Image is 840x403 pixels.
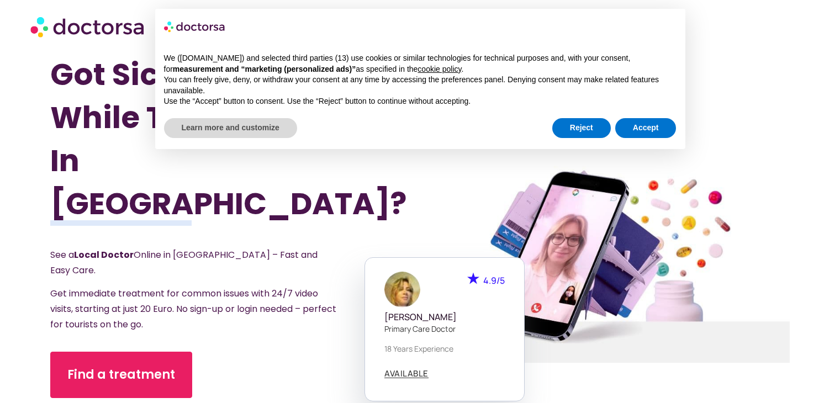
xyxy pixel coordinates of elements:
h1: Got Sick While Traveling In [GEOGRAPHIC_DATA]? [50,53,364,225]
span: Get immediate treatment for common issues with 24/7 video visits, starting at just 20 Euro. No si... [50,287,336,331]
a: AVAILABLE [384,369,429,378]
p: You can freely give, deny, or withdraw your consent at any time by accessing the preferences pane... [164,75,677,96]
button: Reject [552,118,611,138]
p: Use the “Accept” button to consent. Use the “Reject” button to continue without accepting. [164,96,677,107]
p: Primary care doctor [384,323,505,335]
span: See a Online in [GEOGRAPHIC_DATA] – Fast and Easy Care. [50,248,318,277]
h5: [PERSON_NAME] [384,312,505,322]
span: Find a treatment [67,366,175,384]
span: 4.9/5 [483,274,505,287]
p: 18 years experience [384,343,505,354]
a: cookie policy [418,65,461,73]
img: logo [164,18,226,35]
p: We ([DOMAIN_NAME]) and selected third parties (13) use cookies or similar technologies for techni... [164,53,677,75]
strong: Local Doctor [74,248,134,261]
a: Find a treatment [50,352,192,398]
button: Learn more and customize [164,118,297,138]
strong: measurement and “marketing (personalized ads)” [173,65,356,73]
button: Accept [615,118,677,138]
